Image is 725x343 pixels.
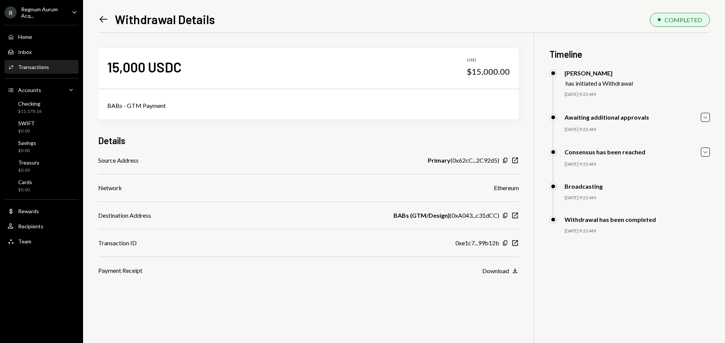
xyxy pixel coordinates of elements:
div: Network [98,183,122,192]
h3: Timeline [549,48,710,60]
h1: Withdrawal Details [115,12,215,27]
div: Recipients [18,223,43,229]
div: $15,000.00 [467,66,510,77]
div: Treasury [18,159,39,166]
div: [DATE] 9:23 AM [565,228,710,234]
a: Rewards [5,204,79,218]
div: $11,178.16 [18,108,42,115]
a: Recipients [5,219,79,233]
div: Accounts [18,87,41,93]
div: Destination Address [98,211,151,220]
div: $0.00 [18,167,39,174]
b: Primary [428,156,450,165]
a: Home [5,30,79,43]
div: Transactions [18,64,49,70]
div: Broadcasting [565,183,603,190]
a: SWIFT$0.00 [5,118,79,136]
div: Savings [18,140,36,146]
div: 15,000 USDC [107,58,182,75]
a: Transactions [5,60,79,74]
div: 0xe1c7...99b12b [455,238,499,248]
div: Consensus has been reached [565,148,645,155]
div: [DATE] 9:23 AM [565,91,710,98]
div: Payment Receipt [98,266,142,275]
div: ( 0x62cC...2C92d5 ) [428,156,499,165]
div: Cards [18,179,32,185]
div: [PERSON_NAME] [565,69,633,77]
div: Source Address [98,156,139,165]
a: Cards$0.00 [5,177,79,195]
a: Checking$11,178.16 [5,98,79,116]
h3: Details [98,134,125,147]
div: Withdrawal has been completed [565,216,656,223]
div: Transaction ID [98,238,137,248]
div: Team [18,238,31,245]
div: $0.00 [18,187,32,193]
b: BABs (GTM/Design) [393,211,450,220]
div: Regnum Aurum Acq... [21,6,66,19]
div: $0.00 [18,128,35,134]
div: has initiated a Withdrawal [566,80,633,87]
div: ( 0xA043...c31dCC ) [393,211,499,220]
button: Download [482,267,519,275]
div: USD [467,57,510,63]
div: BABs - GTM Payment [107,101,510,110]
div: Inbox [18,49,32,55]
div: Home [18,34,32,40]
div: COMPLETED [665,16,702,23]
a: Inbox [5,45,79,58]
a: Team [5,234,79,248]
div: Ethereum [494,183,519,192]
div: R [5,6,17,18]
div: Awaiting additional approvals [565,114,649,121]
div: Rewards [18,208,39,214]
a: Treasury$0.00 [5,157,79,175]
div: [DATE] 9:23 AM [565,161,710,168]
a: Savings$0.00 [5,137,79,155]
a: Accounts [5,83,79,97]
div: $0.00 [18,148,36,154]
div: [DATE] 9:23 AM [565,195,710,201]
div: Download [482,267,509,274]
div: [DATE] 9:23 AM [565,126,710,133]
div: SWIFT [18,120,35,126]
div: Checking [18,100,42,107]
